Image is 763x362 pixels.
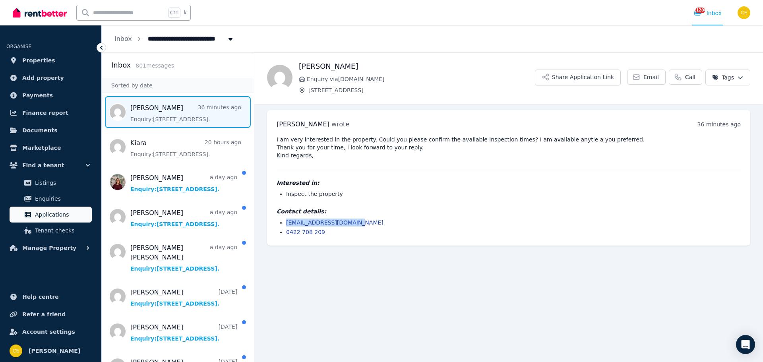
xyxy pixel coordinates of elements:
[6,87,95,103] a: Payments
[35,210,89,219] span: Applications
[705,70,750,85] button: Tags
[10,345,22,357] img: Chris Ellsmore
[277,207,741,215] h4: Contact details:
[22,73,64,83] span: Add property
[685,73,695,81] span: Call
[308,86,535,94] span: [STREET_ADDRESS]
[6,52,95,68] a: Properties
[712,74,734,81] span: Tags
[6,70,95,86] a: Add property
[6,44,31,49] span: ORGANISE
[267,65,292,90] img: Elsa Corthier
[22,143,61,153] span: Marketplace
[22,327,75,337] span: Account settings
[736,335,755,354] div: Open Intercom Messenger
[277,179,741,187] h4: Interested in:
[669,70,702,85] a: Call
[695,8,705,13] span: 11206
[22,108,68,118] span: Finance report
[10,207,92,223] a: Applications
[130,288,237,308] a: [PERSON_NAME][DATE]Enquiry:[STREET_ADDRESS].
[697,121,741,128] time: 36 minutes ago
[6,157,95,173] button: Find a tenant
[22,310,66,319] span: Refer a friend
[643,73,659,81] span: Email
[331,120,349,128] span: wrote
[286,229,325,235] a: 0422 708 209
[299,61,535,72] h1: [PERSON_NAME]
[6,289,95,305] a: Help centre
[6,306,95,322] a: Refer a friend
[6,105,95,121] a: Finance report
[6,324,95,340] a: Account settings
[10,191,92,207] a: Enquiries
[130,173,237,193] a: [PERSON_NAME]a day agoEnquiry:[STREET_ADDRESS].
[114,35,132,43] a: Inbox
[286,219,383,226] a: [EMAIL_ADDRESS][DOMAIN_NAME]
[22,161,64,170] span: Find a tenant
[22,126,58,135] span: Documents
[627,70,666,85] a: Email
[111,60,131,71] h2: Inbox
[35,226,89,235] span: Tenant checks
[13,7,67,19] img: RentBetter
[130,208,237,228] a: [PERSON_NAME]a day agoEnquiry:[STREET_ADDRESS].
[10,175,92,191] a: Listings
[35,194,89,203] span: Enquiries
[6,240,95,256] button: Manage Property
[136,62,174,69] span: 801 message s
[35,178,89,188] span: Listings
[168,8,180,18] span: Ctrl
[286,190,741,198] li: Inspect the property
[130,103,241,123] a: [PERSON_NAME]36 minutes agoEnquiry:[STREET_ADDRESS].
[184,10,186,16] span: k
[6,122,95,138] a: Documents
[277,136,741,159] pre: I am very interested in the property. Could you please confirm the available inspection times? I ...
[738,6,750,19] img: Chris Ellsmore
[102,25,247,52] nav: Breadcrumb
[29,346,80,356] span: [PERSON_NAME]
[22,292,59,302] span: Help centre
[694,9,722,17] div: Inbox
[277,120,329,128] span: [PERSON_NAME]
[535,70,621,85] button: Share Application Link
[10,223,92,238] a: Tenant checks
[102,78,254,93] div: Sorted by date
[130,138,241,158] a: Kiara20 hours agoEnquiry:[STREET_ADDRESS].
[22,91,53,100] span: Payments
[307,75,535,83] span: Enquiry via [DOMAIN_NAME]
[130,243,237,273] a: [PERSON_NAME] [PERSON_NAME]a day agoEnquiry:[STREET_ADDRESS].
[22,243,76,253] span: Manage Property
[6,140,95,156] a: Marketplace
[130,323,237,343] a: [PERSON_NAME][DATE]Enquiry:[STREET_ADDRESS].
[22,56,55,65] span: Properties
